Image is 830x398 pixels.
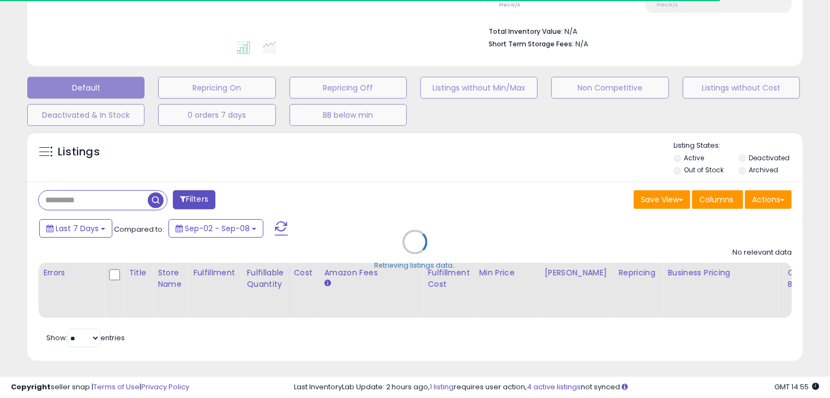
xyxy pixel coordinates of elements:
[551,77,669,99] button: Non Competitive
[489,27,563,36] b: Total Inventory Value:
[657,2,678,8] small: Prev: N/A
[290,104,407,126] button: BB below min
[158,77,275,99] button: Repricing On
[683,77,800,99] button: Listings without Cost
[430,382,454,392] a: 1 listing
[374,261,456,271] div: Retrieving listings data..
[420,77,538,99] button: Listings without Min/Max
[622,383,628,390] i: Click here to read more about un-synced listings.
[27,77,145,99] button: Default
[11,382,51,392] strong: Copyright
[141,382,189,392] a: Privacy Policy
[489,39,574,49] b: Short Term Storage Fees:
[11,382,189,393] div: seller snap | |
[27,104,145,126] button: Deactivated & In Stock
[93,382,140,392] a: Terms of Use
[500,2,521,8] small: Prev: N/A
[576,39,589,49] span: N/A
[774,382,819,392] span: 2025-09-16 14:55 GMT
[527,382,581,392] a: 4 active listings
[158,104,275,126] button: 0 orders 7 days
[290,77,407,99] button: Repricing Off
[489,24,784,37] li: N/A
[294,382,819,393] div: Last InventoryLab Update: 2 hours ago, requires user action, not synced.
